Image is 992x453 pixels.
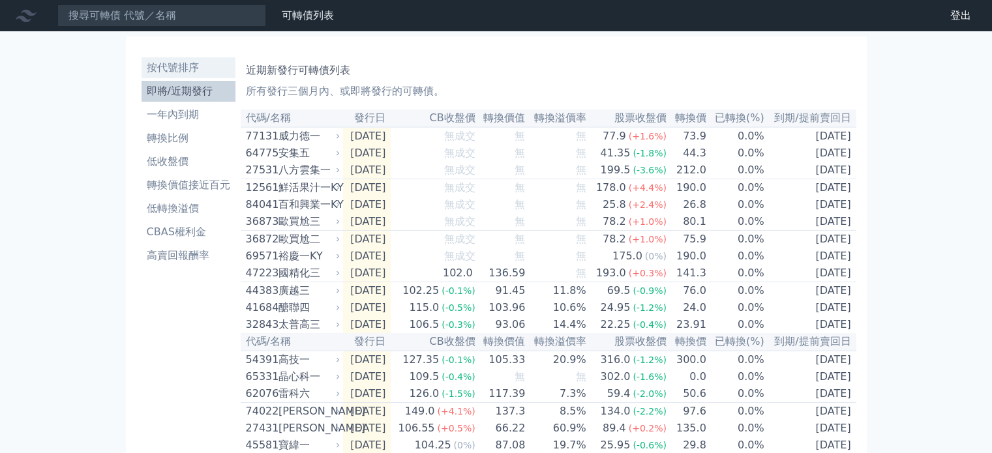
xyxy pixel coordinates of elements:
[142,83,235,99] li: 即將/近期發行
[476,282,526,300] td: 91.45
[476,299,526,316] td: 103.96
[605,283,633,299] div: 69.5
[400,283,442,299] div: 102.25
[765,265,856,282] td: [DATE]
[526,110,586,127] th: 轉換溢價率
[278,214,338,229] div: 歐買尬三
[576,147,586,159] span: 無
[476,385,526,403] td: 117.39
[437,423,475,433] span: (+0.5%)
[707,127,765,145] td: 0.0%
[598,437,633,453] div: 25.95
[765,231,856,248] td: [DATE]
[765,110,856,127] th: 到期/提前賣回日
[765,248,856,265] td: [DATE]
[246,180,275,196] div: 12561
[765,316,856,333] td: [DATE]
[765,282,856,300] td: [DATE]
[765,213,856,231] td: [DATE]
[406,317,442,332] div: 106.5
[576,181,586,194] span: 無
[667,248,707,265] td: 190.0
[598,317,633,332] div: 22.25
[594,265,629,281] div: 193.0
[927,390,992,453] div: 聊天小工具
[667,213,707,231] td: 80.1
[576,215,586,227] span: 無
[395,420,437,436] div: 106.55
[278,197,338,212] div: 百和興業一KY
[598,145,633,161] div: 41.35
[633,388,667,399] span: (-2.0%)
[515,181,525,194] span: 無
[629,234,667,244] span: (+1.0%)
[476,351,526,368] td: 105.33
[343,282,391,300] td: [DATE]
[645,251,667,261] span: (0%)
[667,403,707,420] td: 97.6
[707,351,765,368] td: 0.0%
[444,233,475,245] span: 無成交
[241,110,343,127] th: 代碼/名稱
[246,352,275,368] div: 54391
[246,437,275,453] div: 45581
[444,147,475,159] span: 無成交
[667,385,707,403] td: 50.6
[707,333,765,351] th: 已轉換(%)
[667,127,707,145] td: 73.9
[600,128,629,144] div: 77.9
[526,351,586,368] td: 20.9%
[278,369,338,385] div: 晶心科一
[278,317,338,332] div: 太普高三
[476,420,526,437] td: 66.22
[526,316,586,333] td: 14.4%
[765,179,856,197] td: [DATE]
[765,299,856,316] td: [DATE]
[142,177,235,193] li: 轉換價值接近百元
[241,333,343,351] th: 代碼/名稱
[278,437,338,453] div: 寶緯一
[667,333,707,351] th: 轉換價
[515,215,525,227] span: 無
[444,130,475,142] span: 無成交
[707,248,765,265] td: 0.0%
[343,368,391,385] td: [DATE]
[629,423,667,433] span: (+0.2%)
[515,370,525,383] span: 無
[515,198,525,211] span: 無
[707,145,765,162] td: 0.0%
[667,420,707,437] td: 135.0
[343,231,391,248] td: [DATE]
[667,351,707,368] td: 300.0
[667,179,707,197] td: 190.0
[576,250,586,262] span: 無
[440,265,475,281] div: 102.0
[278,248,338,264] div: 裕慶一KY
[707,299,765,316] td: 0.0%
[707,265,765,282] td: 0.0%
[515,130,525,142] span: 無
[142,222,235,242] a: CBAS權利金
[391,333,475,351] th: CB收盤價
[476,333,526,351] th: 轉換價值
[576,370,586,383] span: 無
[629,199,667,210] span: (+2.4%)
[278,128,338,144] div: 威力德一
[927,390,992,453] iframe: Chat Widget
[442,372,475,382] span: (-0.4%)
[633,285,667,296] span: (-0.9%)
[633,355,667,365] span: (-1.2%)
[576,233,586,245] span: 無
[707,196,765,213] td: 0.0%
[343,351,391,368] td: [DATE]
[444,215,475,227] span: 無成交
[278,180,338,196] div: 鮮活果汁一KY
[343,403,391,420] td: [DATE]
[57,5,266,27] input: 搜尋可轉債 代號／名稱
[343,162,391,179] td: [DATE]
[526,333,586,351] th: 轉換溢價率
[605,386,633,402] div: 59.4
[444,250,475,262] span: 無成交
[515,147,525,159] span: 無
[278,162,338,178] div: 八方雲集一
